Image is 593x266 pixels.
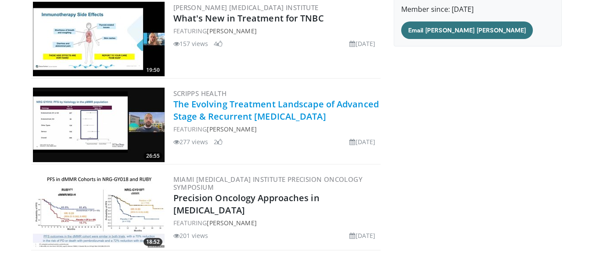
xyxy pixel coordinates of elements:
[173,218,379,227] div: FEATURING
[173,231,208,240] li: 201 views
[144,152,162,160] span: 26:55
[173,39,208,48] li: 157 views
[207,27,256,35] a: [PERSON_NAME]
[207,125,256,133] a: [PERSON_NAME]
[33,174,165,248] a: 18:52
[173,3,319,12] a: [PERSON_NAME] [MEDICAL_DATA] Institute
[349,231,375,240] li: [DATE]
[33,88,165,162] a: 26:55
[33,2,165,76] a: 19:50
[173,26,379,35] div: FEATURING
[173,175,363,192] a: Miami [MEDICAL_DATA] Institute Precision Oncology Symposium
[144,238,162,246] span: 18:52
[33,88,165,162] img: 959d148d-9af5-43b0-bb19-2b9aaed2cae7.300x170_q85_crop-smart_upscale.jpg
[33,174,165,248] img: 48e3584d-0d40-4448-b791-fbc99996b36e.300x170_q85_crop-smart_upscale.jpg
[173,12,324,24] a: What's New in Treatment for TNBC
[173,89,227,98] a: Scripps Health
[214,137,223,146] li: 2
[349,39,375,48] li: [DATE]
[173,137,208,146] li: 277 views
[33,2,165,76] img: a1627370-7bb5-4df5-94c6-c51ce7187983.300x170_q85_crop-smart_upscale.jpg
[349,137,375,146] li: [DATE]
[144,66,162,74] span: 19:50
[401,21,533,39] a: Email [PERSON_NAME] [PERSON_NAME]
[173,192,320,216] a: Precision Oncology Approaches in [MEDICAL_DATA]
[401,4,554,14] p: Member since: [DATE]
[207,219,256,227] a: [PERSON_NAME]
[214,39,223,48] li: 4
[173,98,379,122] a: The Evolving Treatment Landscape of Advanced Stage & Recurrent [MEDICAL_DATA]
[173,124,379,134] div: FEATURING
